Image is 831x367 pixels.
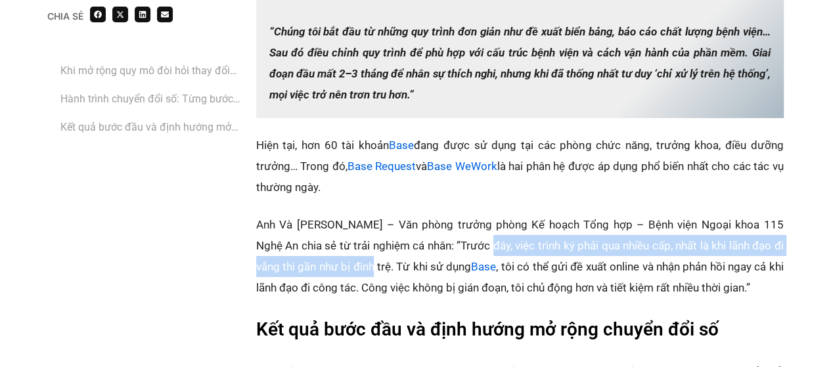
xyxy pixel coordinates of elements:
a: Base WeWork [427,160,497,173]
em: “Chúng tôi bắt đầu từ những quy trình đơn giản như đề xuất biển bảng, báo cáo chất lượng bệnh việ... [269,25,771,101]
a: Khi mở rộng quy mô đòi hỏi thay đổi cách vận hành [60,62,242,79]
a: Base [389,139,414,152]
div: Share on linkedin [135,7,150,22]
div: Share on facebook [90,7,106,22]
a: ‏Kết quả bước đầu và định hướng mở rộng chuyển đổi số [60,119,242,135]
div: Share on email [157,7,173,22]
a: ‏Hành trình chuyển đổi số: Từng bước bài bản từ chiến lược đến thực thi cùng [DOMAIN_NAME] [60,91,242,107]
div: Share on x-twitter [112,7,128,22]
a: Base Request [348,160,416,173]
a: Base [471,260,496,273]
p: ‏Anh Và [PERSON_NAME] – Văn phòng trưởng phòng Kế hoạch Tổng hợp – Bệnh viện Ngoại khoa 115 Nghệ ... [256,214,784,298]
div: Chia sẻ [47,12,83,21]
p: ‏‏Hiện tại, hơn 60 tài khoản đang được sử dụng tại các phòng chức năng, trưởng khoa, điều dưỡng t... [256,135,784,198]
h2: ‏Kết quả bước đầu và định hướng mở rộng chuyển đổi số [256,314,784,345]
